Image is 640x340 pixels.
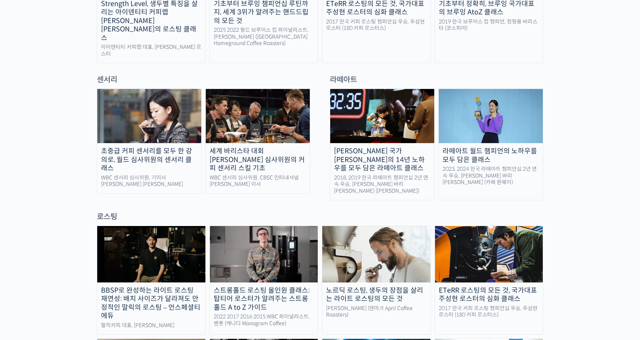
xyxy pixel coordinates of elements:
[330,89,434,143] img: wonjaechoi-course-thumbnail.jpeg
[330,89,435,200] a: [PERSON_NAME] 국가[PERSON_NAME]의 14년 노하우를 모두 담은 라떼아트 클래스 2018, 2019 한국 라떼아트 챔피언십 2년 연속 우승, [PERSON_...
[438,89,543,200] a: 라떼아트 월드 챔피언의 노하우를 모두 담은 클래스 2023, 2024 한국 라떼아트 챔피언십 2년 연속 우승, [PERSON_NAME] 바리[PERSON_NAME] (카페 원웨이)
[97,44,205,57] div: 아이덴티티 커피랩 대표, [PERSON_NAME] 로스터
[435,226,544,335] a: ETeRR 로스팅의 모든 것, 국가대표 주성현 로스터의 심화 클래스 2017 한국 커피 로스팅 챔피언십 우승, 주성현 로스터 (180 커피 로스터스)
[206,175,310,188] div: WBC 센서리 심사위원, CBSC 인터내셔널 [PERSON_NAME] 이사
[97,226,205,282] img: malic-roasting-class_course-thumbnail.jpg
[435,286,543,303] div: ETeRR 로스팅의 모든 것, 국가대표 주성현 로스터의 심화 클래스
[322,305,430,318] div: [PERSON_NAME] (덴마크 April Coffee Roasters)
[93,75,314,85] div: 센서리
[210,313,318,327] div: 2022 2017 2016 2015 WBC 파이널리스트, 벤풋 (캐나다 Monogram Coffee)
[322,226,430,282] img: nordic-roasting-course-thumbnail.jpeg
[322,286,430,303] div: 노르딕 로스팅, 생두의 장점을 살리는 라이트 로스팅의 모든 것
[97,147,201,173] div: 초중급 커피 센서리를 모두 한 강의로, 월드 심사위원의 센서리 클래스
[97,89,201,143] img: inyoungsong_course_thumbnail.jpg
[97,226,206,335] a: BBSP로 완성하는 라이트 로스팅 재연성: 배치 사이즈가 달라져도 안정적인 말릭의 로스팅 – 언스페셜티 에듀 말릭커피 대표, [PERSON_NAME]
[210,226,318,282] img: stronghold-roasting_course-thumbnail.jpg
[206,89,310,143] img: seonheeyoon_thumbnail.jpeg
[326,75,547,85] div: 라떼아트
[98,240,145,259] a: 설정
[322,226,431,335] a: 노르딕 로스팅, 생두의 장점을 살리는 라이트 로스팅의 모든 것 [PERSON_NAME] (덴마크 April Coffee Roasters)
[97,89,202,194] a: 초중급 커피 센서리를 모두 한 강의로, 월드 심사위원의 센서리 클래스 WBC 센서리 심사위원, 기미사 [PERSON_NAME] [PERSON_NAME]
[330,175,434,195] div: 2018, 2019 한국 라떼아트 챔피언십 2년 연속 우승, [PERSON_NAME] 바리[PERSON_NAME] ([PERSON_NAME])
[24,251,28,257] span: 홈
[50,240,98,259] a: 대화
[210,27,318,47] div: 2025 2022 월드 브루어스 컵 파이널리스트, [PERSON_NAME] ([GEOGRAPHIC_DATA] Homeground Coffee Roasters)
[435,19,543,32] div: 2019 한국 브루어스 컵 챔피언, 정형용 바리스타 (코스피어)
[97,212,543,222] div: 로스팅
[435,305,543,318] div: 2017 한국 커피 로스팅 챔피언십 우승, 주성현 로스터 (180 커피 로스터스)
[205,89,310,194] a: 세계 바리스타 대회 [PERSON_NAME] 심사위원의 커피 센서리 스킬 기초 WBC 센서리 심사위원, CBSC 인터내셔널 [PERSON_NAME] 이사
[2,240,50,259] a: 홈
[206,147,310,173] div: 세계 바리스타 대회 [PERSON_NAME] 심사위원의 커피 센서리 스킬 기초
[210,286,318,312] div: 스트롱홀드 로스팅 올인원 클래스: 탑티어 로스터가 알려주는 스트롱홀드 A to Z 가이드
[322,19,430,32] div: 2017 한국 커피 로스팅 챔피언십 우승, 주성현 로스터 (180 커피 로스터스)
[439,166,543,186] div: 2023, 2024 한국 라떼아트 챔피언십 2년 연속 우승, [PERSON_NAME] 바리[PERSON_NAME] (카페 원웨이)
[435,226,543,282] img: eterr-roasting_course-thumbnail.jpg
[439,89,543,143] img: latte-art_course-thumbnail.jpeg
[439,147,543,164] div: 라떼아트 월드 챔피언의 노하우를 모두 담은 클래스
[97,175,201,188] div: WBC 센서리 심사위원, 기미사 [PERSON_NAME] [PERSON_NAME]
[330,147,434,173] div: [PERSON_NAME] 국가[PERSON_NAME]의 14년 노하우를 모두 담은 라떼아트 클래스
[69,252,78,258] span: 대화
[97,322,205,329] div: 말릭커피 대표, [PERSON_NAME]
[97,286,205,320] div: BBSP로 완성하는 라이트 로스팅 재연성: 배치 사이즈가 달라져도 안정적인 말릭의 로스팅 – 언스페셜티 에듀
[210,226,318,335] a: 스트롱홀드 로스팅 올인원 클래스: 탑티어 로스터가 알려주는 스트롱홀드 A to Z 가이드 2022 2017 2016 2015 WBC 파이널리스트, 벤풋 (캐나다 Monogra...
[117,251,126,257] span: 설정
